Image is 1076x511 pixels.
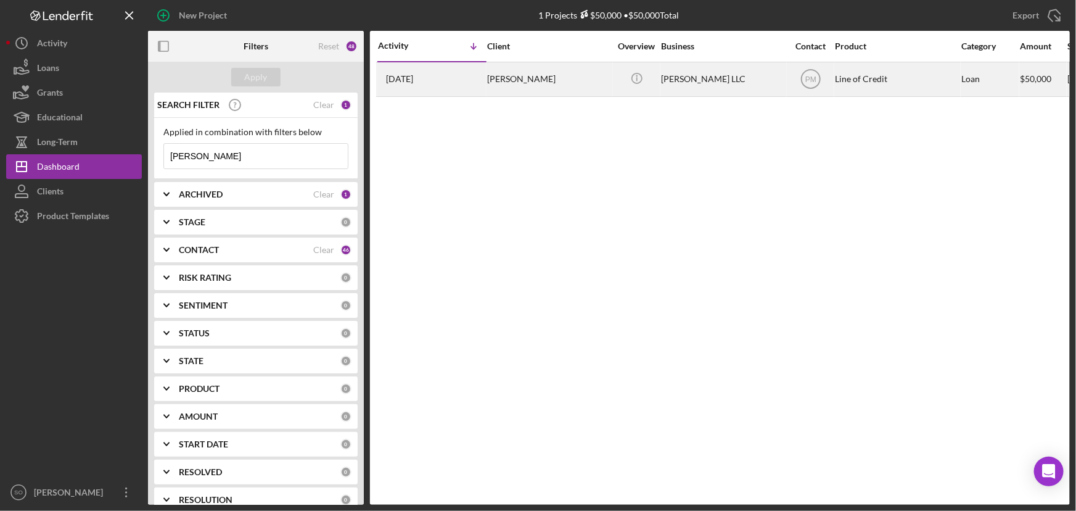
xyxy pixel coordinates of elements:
div: Activity [378,41,432,51]
div: 1 Projects • $50,000 Total [538,10,679,20]
div: 0 [340,411,351,422]
time: 2025-09-24 20:17 [386,74,413,84]
div: $50,000 [577,10,622,20]
b: PRODUCT [179,384,220,394]
b: RESOLUTION [179,495,232,505]
div: Apply [245,68,268,86]
div: 0 [340,355,351,367]
b: CONTACT [179,245,219,255]
div: Export [1012,3,1039,28]
div: 1 [340,99,351,110]
div: Reset [318,41,339,51]
button: Loans [6,56,142,80]
div: [PERSON_NAME] LLC [661,63,784,96]
div: Educational [37,105,83,133]
div: Clear [313,189,334,199]
text: PM [805,75,816,84]
b: AMOUNT [179,412,218,422]
div: 1 [340,189,351,200]
button: Product Templates [6,204,142,228]
div: 0 [340,217,351,228]
div: 0 [340,383,351,394]
div: Open Intercom Messenger [1034,457,1064,486]
b: RESOLVED [179,467,222,477]
div: 0 [340,300,351,311]
div: 0 [340,467,351,478]
div: Product Templates [37,204,109,231]
button: Grants [6,80,142,105]
div: 0 [340,439,351,450]
div: Contact [787,41,834,51]
button: Long-Term [6,130,142,154]
button: Dashboard [6,154,142,179]
div: Clear [313,100,334,110]
button: Educational [6,105,142,130]
div: Loan [961,63,1019,96]
b: STATUS [179,328,210,338]
b: STAGE [179,217,205,227]
b: ARCHIVED [179,189,223,199]
div: Amount [1020,41,1066,51]
b: Filters [244,41,268,51]
div: Applied in combination with filters below [163,127,348,137]
button: New Project [148,3,239,28]
div: Line of Credit [835,63,958,96]
b: RISK RATING [179,273,231,283]
div: Dashboard [37,154,80,182]
button: SO[PERSON_NAME] [6,480,142,505]
b: START DATE [179,439,228,449]
div: 0 [340,494,351,505]
div: Clear [313,245,334,255]
button: Clients [6,179,142,204]
div: Loans [37,56,59,83]
span: $50,000 [1020,73,1051,84]
button: Activity [6,31,142,56]
div: Category [961,41,1019,51]
div: Overview [614,41,660,51]
text: SO [14,489,23,496]
div: New Project [179,3,227,28]
div: 0 [340,272,351,283]
b: SENTIMENT [179,301,228,310]
div: Client [487,41,610,51]
div: [PERSON_NAME] [487,63,610,96]
button: Export [1000,3,1070,28]
div: Long-Term [37,130,78,157]
div: Clients [37,179,64,207]
div: Product [835,41,958,51]
div: Business [661,41,784,51]
div: 48 [345,40,358,52]
div: 46 [340,244,351,255]
b: STATE [179,356,203,366]
div: 0 [340,328,351,339]
div: Grants [37,80,63,108]
button: Apply [231,68,281,86]
div: Activity [37,31,67,59]
b: SEARCH FILTER [157,100,220,110]
div: [PERSON_NAME] [31,480,111,508]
